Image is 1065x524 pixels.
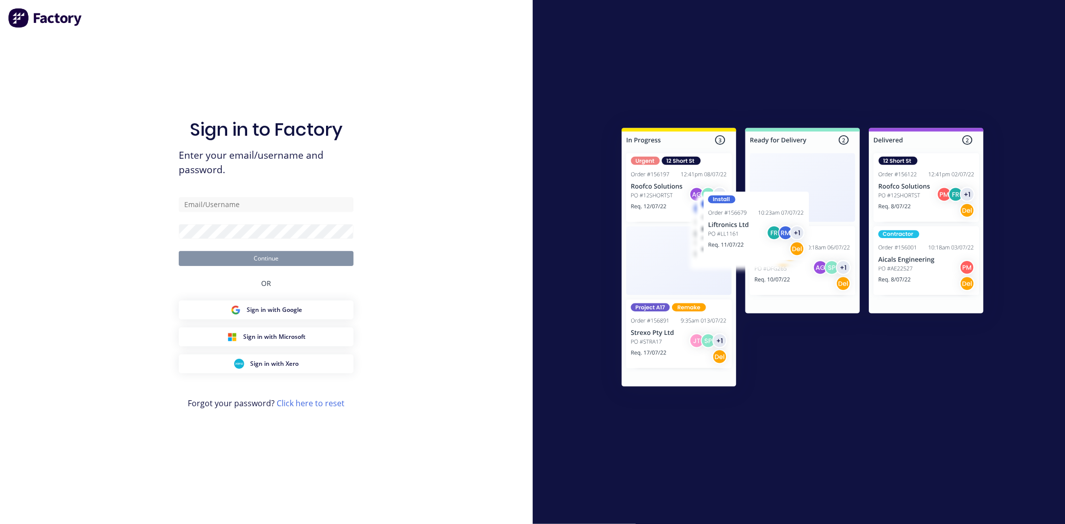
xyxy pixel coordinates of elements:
h1: Sign in to Factory [190,119,343,140]
img: Microsoft Sign in [227,332,237,342]
button: Microsoft Sign inSign in with Microsoft [179,327,354,346]
span: Sign in with Microsoft [243,332,306,341]
div: OR [261,266,271,300]
button: Continue [179,251,354,266]
span: Sign in with Xero [250,359,299,368]
img: Google Sign in [231,305,241,315]
span: Sign in with Google [247,305,302,314]
span: Enter your email/username and password. [179,148,354,177]
span: Forgot your password? [188,397,345,409]
img: Sign in [600,108,1006,410]
a: Click here to reset [277,398,345,409]
button: Xero Sign inSign in with Xero [179,354,354,373]
img: Factory [8,8,83,28]
img: Xero Sign in [234,359,244,369]
input: Email/Username [179,197,354,212]
button: Google Sign inSign in with Google [179,300,354,319]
